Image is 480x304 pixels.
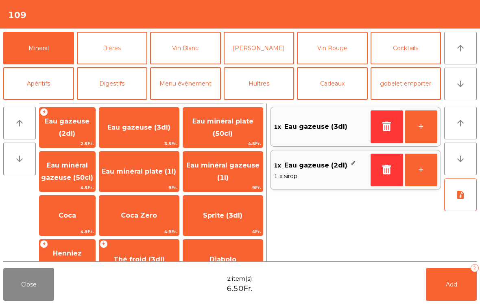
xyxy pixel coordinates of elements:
[183,228,263,236] span: 4Fr.
[3,268,54,301] button: Close
[150,32,221,64] button: Vin Blanc
[8,9,26,21] h4: 109
[274,172,367,181] span: 1 x sirop
[42,249,92,269] span: Henniez gommée (3dl)
[113,256,165,263] span: Thé froid (3dl)
[59,211,76,219] span: Coca
[102,167,176,175] span: Eau minéral plate (1l)
[15,118,24,128] i: arrow_upward
[107,123,170,131] span: Eau gazeuse (3dl)
[15,154,24,164] i: arrow_downward
[203,211,242,219] span: Sprite (3dl)
[99,228,179,236] span: 4.9Fr.
[224,32,295,64] button: [PERSON_NAME]
[3,67,74,100] button: Apéritifs
[456,79,465,89] i: arrow_downward
[426,268,477,301] button: Add2
[284,159,347,172] span: Eau gazeuse (2dl)
[41,161,93,181] span: Eau minéral gazeuse (50cl)
[456,43,465,53] i: arrow_upward
[297,32,368,64] button: Vin Rouge
[224,67,295,100] button: Huîtres
[471,264,479,272] div: 2
[274,159,281,172] span: 1x
[456,154,465,164] i: arrow_downward
[227,275,231,283] span: 2
[192,117,253,137] span: Eau minéral plate (50cl)
[100,240,108,248] span: +
[444,178,477,211] button: note_add
[444,143,477,175] button: arrow_downward
[3,107,36,139] button: arrow_upward
[183,140,263,148] span: 4.5Fr.
[77,32,148,64] button: Bières
[39,228,95,236] span: 4.9Fr.
[39,140,95,148] span: 2.5Fr.
[371,32,441,64] button: Cocktails
[444,32,477,64] button: arrow_upward
[40,240,48,248] span: +
[274,121,281,133] span: 1x
[186,161,260,181] span: Eau minéral gazeuse (1l)
[121,211,157,219] span: Coca Zero
[3,32,74,64] button: Mineral
[45,117,89,137] span: Eau gazeuse (2dl)
[183,184,263,192] span: 9Fr.
[456,190,465,200] i: note_add
[444,68,477,100] button: arrow_downward
[99,140,179,148] span: 3.5Fr.
[3,143,36,175] button: arrow_downward
[456,118,465,128] i: arrow_upward
[444,107,477,139] button: arrow_upward
[371,67,441,100] button: gobelet emporter
[150,67,221,100] button: Menu évènement
[297,67,368,100] button: Cadeaux
[284,121,347,133] span: Eau gazeuse (3dl)
[99,184,179,192] span: 9Fr.
[405,154,437,186] button: +
[77,67,148,100] button: Digestifs
[227,283,252,294] span: 6.50Fr.
[40,108,48,116] span: +
[446,281,457,288] span: Add
[39,184,95,192] span: 4.5Fr.
[232,275,252,283] span: item(s)
[405,110,437,143] button: +
[209,256,236,263] span: Diabolo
